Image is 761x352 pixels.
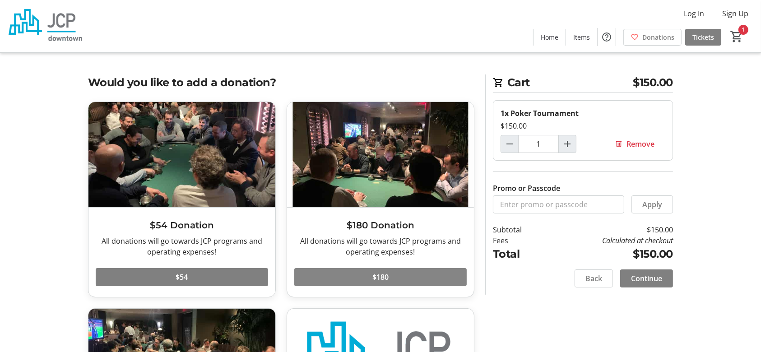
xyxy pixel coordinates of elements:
a: Donations [623,29,682,46]
td: Fees [493,235,545,246]
td: $150.00 [545,246,673,262]
td: Subtotal [493,224,545,235]
button: Decrement by one [501,135,518,153]
input: Poker Tournament Quantity [518,135,559,153]
img: $54 Donation [88,102,275,207]
input: Enter promo or passcode [493,195,624,213]
span: Remove [626,139,654,149]
label: Promo or Passcode [493,183,560,194]
button: Remove [604,135,665,153]
span: $150.00 [633,74,673,91]
span: $54 [176,272,188,283]
span: Log In [684,8,704,19]
div: All donations will go towards JCP programs and operating expenses! [294,236,467,257]
button: Sign Up [715,6,756,21]
span: Back [585,273,602,284]
button: Help [598,28,616,46]
h2: Would you like to add a donation? [88,74,474,91]
span: Home [541,32,558,42]
button: Log In [677,6,711,21]
a: Tickets [685,29,721,46]
a: Items [566,29,597,46]
div: All donations will go towards JCP programs and operating expenses! [96,236,268,257]
button: Apply [631,195,673,213]
h3: $180 Donation [294,218,467,232]
span: Apply [642,199,662,210]
button: $54 [96,268,268,286]
span: $180 [372,272,389,283]
div: $150.00 [501,120,665,131]
div: 1x Poker Tournament [501,108,665,119]
span: Continue [631,273,662,284]
td: $150.00 [545,224,673,235]
button: Cart [729,28,745,45]
h3: $54 Donation [96,218,268,232]
button: Back [575,269,613,287]
button: Continue [620,269,673,287]
h2: Cart [493,74,673,93]
span: Donations [642,32,674,42]
span: Sign Up [722,8,748,19]
img: Jewish Community Project's Logo [5,4,86,49]
button: $180 [294,268,467,286]
img: $180 Donation [287,102,474,207]
td: Total [493,246,545,262]
td: Calculated at checkout [545,235,673,246]
span: Items [573,32,590,42]
span: Tickets [692,32,714,42]
a: Home [534,29,566,46]
button: Increment by one [559,135,576,153]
